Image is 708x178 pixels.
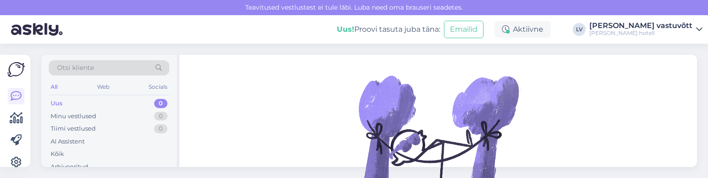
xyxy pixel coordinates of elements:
[51,99,63,108] div: Uus
[589,22,692,29] div: [PERSON_NAME] vastuvõtt
[51,124,96,133] div: Tiimi vestlused
[444,21,484,38] button: Emailid
[573,23,586,36] div: LV
[51,162,88,172] div: Arhiveeritud
[51,149,64,159] div: Kõik
[589,29,692,37] div: [PERSON_NAME] hotell
[7,62,25,77] img: Askly Logo
[154,99,167,108] div: 0
[337,25,354,34] b: Uus!
[51,137,85,146] div: AI Assistent
[589,22,702,37] a: [PERSON_NAME] vastuvõtt[PERSON_NAME] hotell
[57,63,94,73] span: Otsi kliente
[147,81,169,93] div: Socials
[154,112,167,121] div: 0
[49,81,59,93] div: All
[495,21,551,38] div: Aktiivne
[337,24,440,35] div: Proovi tasuta juba täna:
[95,81,111,93] div: Web
[51,112,96,121] div: Minu vestlused
[154,124,167,133] div: 0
